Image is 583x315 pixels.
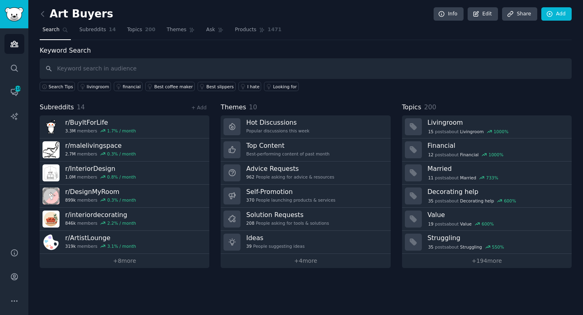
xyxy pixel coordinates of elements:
div: Best-performing content of past month [246,151,330,157]
h3: Hot Discussions [246,118,309,127]
a: Livingroom15postsaboutLivingroom1000% [402,115,572,138]
div: financial [123,84,140,89]
a: Struggling35postsaboutStruggling550% [402,231,572,254]
span: 3.3M [65,128,76,134]
div: post s about [428,151,504,158]
a: +4more [221,254,390,268]
div: members [65,243,136,249]
img: GummySearch logo [5,7,23,21]
a: r/ArtistLounge319kmembers3.1% / month [40,231,209,254]
span: Topics [127,26,142,34]
span: 35 [428,244,433,250]
div: 600 % [504,198,516,204]
span: Subreddits [79,26,106,34]
span: Struggling [460,244,482,250]
span: 19 [428,221,433,227]
span: 200 [424,103,436,111]
span: 1471 [268,26,281,34]
a: Solution Requests208People asking for tools & solutions [221,208,390,231]
span: 116 [14,86,21,92]
div: 0.3 % / month [107,197,136,203]
h3: r/ DesignMyRoom [65,187,136,196]
div: 0.8 % / month [107,174,136,180]
a: Financial12postsaboutFinancial1000% [402,138,572,162]
span: 35 [428,198,433,204]
div: members [65,174,136,180]
span: 899k [65,197,76,203]
div: post s about [428,128,509,135]
a: Best slippers [198,82,236,91]
div: post s about [428,197,517,204]
a: r/malelivingspace2.7Mmembers0.3% / month [40,138,209,162]
a: Products1471 [232,23,284,40]
span: Financial [460,152,479,157]
div: members [65,151,136,157]
span: Themes [167,26,187,34]
span: Value [460,221,472,227]
a: Advice Requests962People asking for advice & resources [221,162,390,185]
a: +194more [402,254,572,268]
div: 733 % [486,175,498,181]
span: Search Tips [49,84,73,89]
span: 208 [246,220,254,226]
img: malelivingspace [43,141,60,158]
input: Keyword search in audience [40,58,572,79]
a: Looking for [264,82,298,91]
span: 1.0M [65,174,76,180]
div: People suggesting ideas [246,243,304,249]
div: post s about [428,220,495,228]
span: Married [460,175,476,181]
div: 3.1 % / month [107,243,136,249]
img: interiordecorating [43,211,60,228]
div: 2.2 % / month [107,220,136,226]
a: Married11postsaboutMarried733% [402,162,572,185]
span: Topics [402,102,421,113]
div: Best slippers [206,84,234,89]
div: 550 % [492,244,504,250]
h2: Art Buyers [40,8,113,21]
img: ArtistLounge [43,234,60,251]
a: Info [434,7,464,21]
button: Search Tips [40,82,75,91]
a: financial [114,82,143,91]
div: 1000 % [494,129,509,134]
span: 846k [65,220,76,226]
span: Themes [221,102,246,113]
span: Products [235,26,256,34]
h3: Advice Requests [246,164,334,173]
span: 319k [65,243,76,249]
span: 15 [428,129,433,134]
a: Hot DiscussionsPopular discussions this week [221,115,390,138]
div: People asking for tools & solutions [246,220,329,226]
h3: Livingroom [428,118,566,127]
a: r/DesignMyRoom899kmembers0.3% / month [40,185,209,208]
span: 11 [428,175,433,181]
div: post s about [428,243,505,251]
h3: Top Content [246,141,330,150]
div: members [65,220,136,226]
img: DesignMyRoom [43,187,60,204]
span: Ask [206,26,215,34]
h3: Self-Promotion [246,187,335,196]
a: Top ContentBest-performing content of past month [221,138,390,162]
span: 2.7M [65,151,76,157]
a: Search [40,23,71,40]
span: Livingroom [460,129,483,134]
div: 0.3 % / month [107,151,136,157]
a: Themes [164,23,198,40]
h3: Married [428,164,566,173]
span: 14 [77,103,85,111]
span: Decorating help [460,198,494,204]
span: 12 [428,152,433,157]
div: 1000 % [489,152,504,157]
div: 1.7 % / month [107,128,136,134]
a: Self-Promotion370People launching products & services [221,185,390,208]
h3: r/ ArtistLounge [65,234,136,242]
a: + Add [191,105,206,111]
h3: r/ malelivingspace [65,141,136,150]
a: Add [541,7,572,21]
span: Subreddits [40,102,74,113]
h3: Financial [428,141,566,150]
div: Looking for [273,84,297,89]
label: Keyword Search [40,47,91,54]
